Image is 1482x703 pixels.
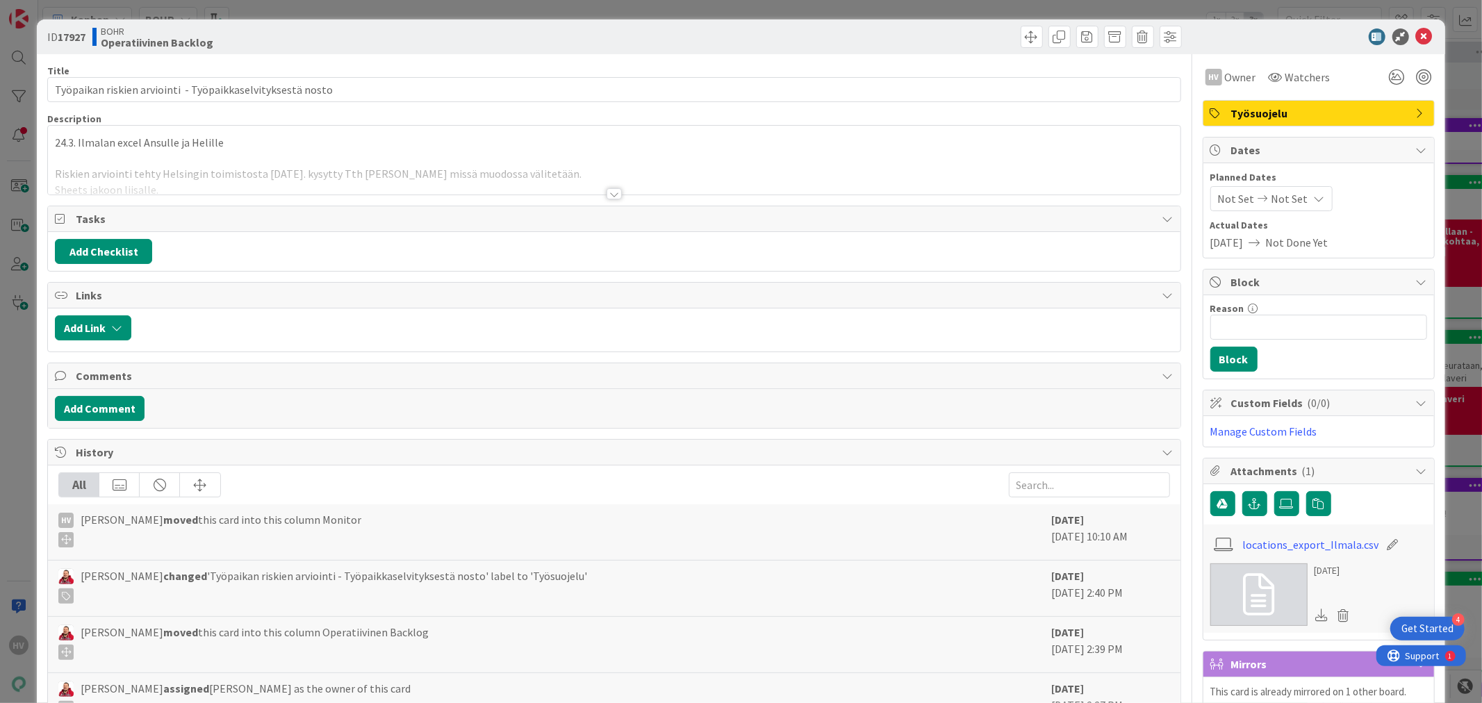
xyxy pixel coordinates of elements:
span: ID [47,28,85,45]
button: Add Link [55,315,131,340]
a: Manage Custom Fields [1210,424,1317,438]
b: changed [163,569,207,583]
b: moved [163,625,198,639]
span: Mirrors [1231,656,1409,672]
div: [DATE] [1315,563,1355,578]
span: Block [1231,274,1409,290]
a: locations_export_Ilmala.csv [1242,536,1378,553]
span: Työsuojelu [1231,105,1409,122]
div: Download [1315,606,1330,625]
span: Tasks [76,210,1155,227]
span: Attachments [1231,463,1409,479]
span: Owner [1225,69,1256,85]
span: Dates [1231,142,1409,158]
div: All [59,473,99,497]
p: 24.3. Ilmalan excel Ansulle ja Helille [55,135,1173,151]
button: Add Comment [55,396,145,421]
b: assigned [163,681,209,695]
div: 4 [1452,613,1465,626]
button: Add Checklist [55,239,152,264]
input: Search... [1009,472,1170,497]
span: Custom Fields [1231,395,1409,411]
span: Watchers [1285,69,1331,85]
div: HV [1205,69,1222,85]
span: Actual Dates [1210,218,1427,233]
b: [DATE] [1052,681,1085,695]
b: [DATE] [1052,625,1085,639]
label: Reason [1210,302,1244,315]
span: Not Done Yet [1266,234,1328,251]
div: [DATE] 2:39 PM [1052,624,1170,665]
span: Planned Dates [1210,170,1427,185]
span: [PERSON_NAME] 'Työpaikan riskien arviointi - Työpaikkaselvityksestä nosto' label to 'Työsuojelu' [81,568,587,604]
label: Title [47,65,69,77]
div: [DATE] 2:40 PM [1052,568,1170,609]
span: [DATE] [1210,234,1244,251]
div: Open Get Started checklist, remaining modules: 4 [1390,617,1465,640]
span: Not Set [1218,190,1255,207]
button: Block [1210,347,1258,372]
input: type card name here... [47,77,1180,102]
span: Not Set [1271,190,1308,207]
div: Get Started [1401,622,1454,636]
span: ( 1 ) [1302,464,1315,478]
span: History [76,444,1155,461]
span: Description [47,113,101,125]
div: [DATE] 10:10 AM [1052,511,1170,553]
span: Support [29,2,63,19]
span: [PERSON_NAME] this card into this column Operatiivinen Backlog [81,624,429,660]
div: HV [58,513,74,528]
span: Links [76,287,1155,304]
span: Comments [76,367,1155,384]
b: [DATE] [1052,513,1085,527]
b: moved [163,513,198,527]
img: JS [58,625,74,640]
b: Operatiivinen Backlog [101,37,213,48]
p: This card is already mirrored on 1 other board. [1210,684,1427,700]
b: 17927 [58,30,85,44]
img: JS [58,569,74,584]
img: JS [58,681,74,697]
b: [DATE] [1052,569,1085,583]
span: ( 0/0 ) [1308,396,1331,410]
span: [PERSON_NAME] this card into this column Monitor [81,511,361,547]
div: 1 [72,6,76,17]
span: BOHR [101,26,213,37]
